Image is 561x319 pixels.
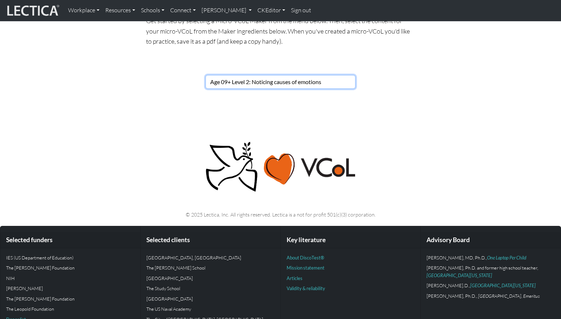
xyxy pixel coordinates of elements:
p: [PERSON_NAME].D., [427,282,555,289]
p: The [PERSON_NAME] Foundation [6,295,134,302]
p: © 2025 Lectica, Inc. All rights reserved. Lectica is a not for profit 501(c)(3) corporation. [47,210,514,219]
p: Get started by selecting a Micro-VCoL Maker from the menu below. Then, select the content for you... [146,16,415,46]
p: [GEOGRAPHIC_DATA] [146,295,275,302]
img: Peace, love, VCoL [203,141,358,193]
img: lecticalive [5,4,59,17]
p: The [PERSON_NAME] Foundation [6,264,134,271]
div: Selected funders [0,232,140,248]
a: [GEOGRAPHIC_DATA][US_STATE] [470,283,536,288]
a: Workplace [65,3,102,18]
a: Resources [102,3,138,18]
a: [PERSON_NAME] [199,3,255,18]
a: CKEditor [255,3,288,18]
p: [PERSON_NAME], MD, Ph.D., [427,254,555,261]
p: The Leopold Foundation [6,305,134,313]
p: The US Naval Academy [146,305,275,313]
em: , [GEOGRAPHIC_DATA], Emeritus [476,293,540,299]
p: [GEOGRAPHIC_DATA], [GEOGRAPHIC_DATA] [146,254,275,261]
p: The [PERSON_NAME] School [146,264,275,271]
p: [PERSON_NAME] [6,285,134,292]
a: [GEOGRAPHIC_DATA][US_STATE] [427,272,492,278]
a: Schools [138,3,167,18]
a: One Laptop Per Child [487,255,526,261]
a: Mission statement [287,265,324,271]
div: Selected clients [141,232,280,248]
a: Sign out [288,3,314,18]
a: About DiscoTest® [287,255,324,261]
p: NIH [6,275,134,282]
p: [PERSON_NAME], Ph.D. and former high school teacher, [427,264,555,279]
p: IES (US Department of Education) [6,254,134,261]
p: [PERSON_NAME], Ph.D. [427,292,555,300]
div: Key literature [281,232,421,248]
a: Validity & reliability [287,285,325,291]
p: [GEOGRAPHIC_DATA] [146,275,275,282]
div: Advisory Board [421,232,561,248]
p: The Study School [146,285,275,292]
a: Connect [167,3,199,18]
a: Articles [287,275,302,281]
